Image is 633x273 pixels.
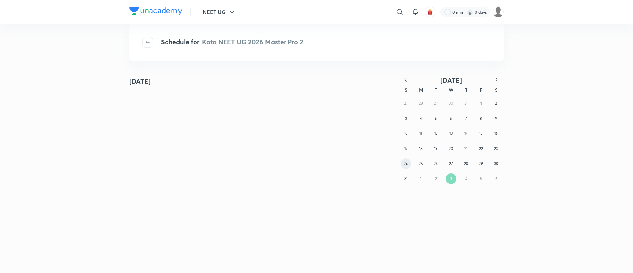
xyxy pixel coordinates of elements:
[494,131,498,136] abbr: August 16, 2025
[129,7,182,17] a: Company Logo
[479,146,483,151] abbr: August 22, 2025
[415,158,426,169] button: August 25, 2025
[480,116,482,121] abbr: August 8, 2025
[495,116,497,121] abbr: August 9, 2025
[401,143,411,154] button: August 17, 2025
[415,113,426,124] button: August 4, 2025
[434,161,438,166] abbr: August 26, 2025
[476,113,486,124] button: August 8, 2025
[467,9,473,15] img: streak
[464,146,467,151] abbr: August 21, 2025
[431,113,441,124] button: August 5, 2025
[465,116,467,121] abbr: August 7, 2025
[446,158,456,169] button: August 27, 2025
[404,131,407,136] abbr: August 10, 2025
[479,131,483,136] abbr: August 15, 2025
[419,146,423,151] abbr: August 18, 2025
[434,146,437,151] abbr: August 19, 2025
[480,87,482,93] abbr: Friday
[476,158,486,169] button: August 29, 2025
[491,113,501,124] button: August 9, 2025
[401,113,411,124] button: August 3, 2025
[431,143,441,154] button: August 19, 2025
[440,76,462,85] span: [DATE]
[435,116,437,121] abbr: August 5, 2025
[431,158,441,169] button: August 26, 2025
[476,128,486,139] button: August 15, 2025
[129,76,151,86] h4: [DATE]
[415,128,426,139] button: August 11, 2025
[495,101,497,106] abbr: August 2, 2025
[434,131,437,136] abbr: August 12, 2025
[401,158,411,169] button: August 24, 2025
[480,101,482,106] abbr: August 1, 2025
[405,87,407,93] abbr: Sunday
[464,131,468,136] abbr: August 14, 2025
[491,98,501,109] button: August 2, 2025
[404,176,407,181] abbr: August 31, 2025
[415,143,426,154] button: August 18, 2025
[449,146,453,151] abbr: August 20, 2025
[494,161,498,166] abbr: August 30, 2025
[493,6,504,17] img: Shahrukh Ansari
[476,98,486,109] button: August 1, 2025
[161,37,303,48] h4: Schedule for
[495,87,497,93] abbr: Saturday
[494,146,498,151] abbr: August 23, 2025
[199,5,240,18] button: NEET UG
[405,116,407,121] abbr: August 3, 2025
[401,128,411,139] button: August 10, 2025
[461,128,471,139] button: August 14, 2025
[425,7,435,17] button: avatar
[479,161,483,166] abbr: August 29, 2025
[461,143,471,154] button: August 21, 2025
[465,87,467,93] abbr: Thursday
[427,9,433,15] img: avatar
[491,128,501,139] button: August 16, 2025
[420,116,422,121] abbr: August 4, 2025
[491,158,501,169] button: August 30, 2025
[413,76,489,84] button: [DATE]
[449,131,453,136] abbr: August 13, 2025
[419,131,422,136] abbr: August 11, 2025
[129,7,182,15] img: Company Logo
[419,161,423,166] abbr: August 25, 2025
[202,37,303,46] span: Kota NEET UG 2026 Master Pro 2
[446,128,456,139] button: August 13, 2025
[464,161,468,166] abbr: August 28, 2025
[491,143,501,154] button: August 23, 2025
[419,87,423,93] abbr: Monday
[449,87,453,93] abbr: Wednesday
[446,143,456,154] button: August 20, 2025
[404,161,408,166] abbr: August 24, 2025
[461,158,471,169] button: August 28, 2025
[404,146,407,151] abbr: August 17, 2025
[476,143,486,154] button: August 22, 2025
[461,113,471,124] button: August 7, 2025
[401,173,411,184] button: August 31, 2025
[435,87,437,93] abbr: Tuesday
[446,113,456,124] button: August 6, 2025
[449,161,453,166] abbr: August 27, 2025
[431,128,441,139] button: August 12, 2025
[450,116,452,121] abbr: August 6, 2025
